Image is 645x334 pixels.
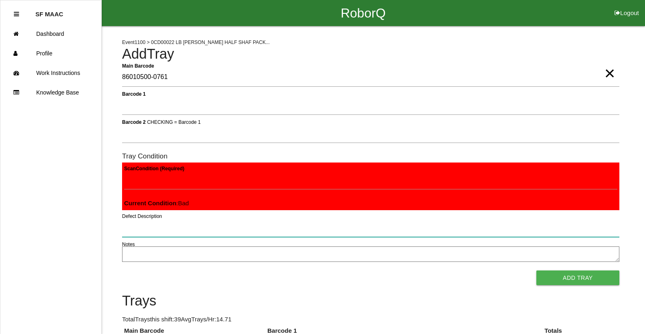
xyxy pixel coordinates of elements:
span: : Bad [124,200,189,207]
label: Notes [122,241,135,248]
h6: Tray Condition [122,152,619,160]
b: Main Barcode [122,63,154,68]
input: Required [122,68,619,87]
p: SF MAAC [35,4,63,18]
span: Clear Input [604,57,615,73]
button: Add Tray [536,270,619,285]
h4: Trays [122,293,619,309]
b: Current Condition [124,200,176,207]
b: Barcode 2 [122,119,146,125]
a: Knowledge Base [0,83,101,102]
div: Close [14,4,19,24]
b: Scan Condition (Required) [124,166,184,171]
h4: Add Tray [122,46,619,62]
a: Dashboard [0,24,101,44]
b: Barcode 1 [122,91,146,97]
a: Profile [0,44,101,63]
a: Work Instructions [0,63,101,83]
span: Event 1100 > 0CD00022 LB [PERSON_NAME] HALF SHAF PACK... [122,40,270,45]
label: Defect Description [122,213,162,220]
span: CHECKING = Barcode 1 [147,119,201,125]
p: Total Trays this shift: 39 Avg Trays /Hr: 14.71 [122,315,619,324]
